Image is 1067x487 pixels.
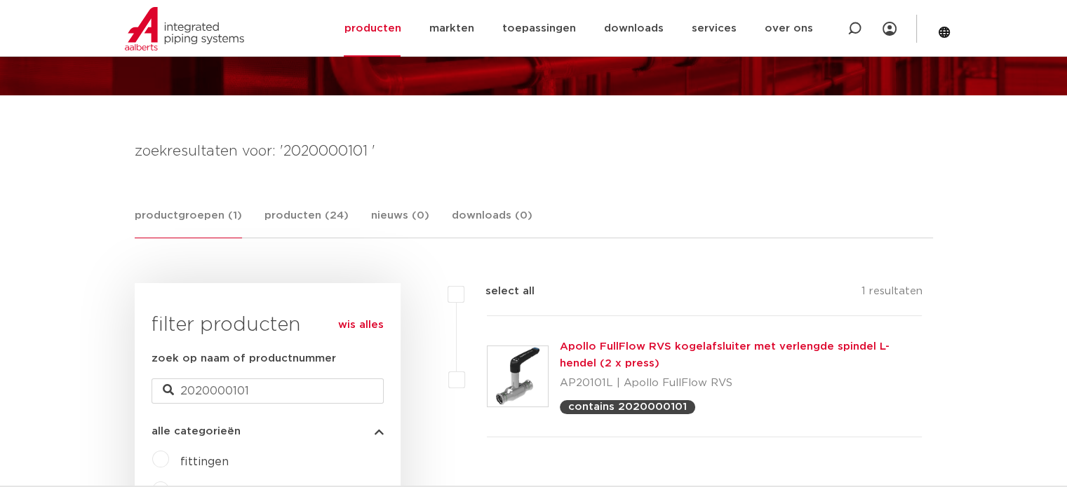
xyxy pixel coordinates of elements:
a: fittingen [180,456,229,467]
a: Apollo FullFlow RVS kogelafsluiter met verlengde spindel L-hendel (2 x press) [560,341,890,369]
label: select all [464,283,535,300]
a: productgroepen (1) [135,207,242,238]
p: contains 2020000101 [568,402,687,412]
a: nieuws (0) [371,207,429,238]
p: 1 resultaten [861,283,922,305]
span: alle categorieën [152,426,241,437]
a: producten (24) [264,207,349,238]
h4: zoekresultaten voor: '2020000101 ' [135,140,933,163]
a: downloads (0) [452,207,532,238]
input: zoeken [152,378,384,404]
button: alle categorieën [152,426,384,437]
h3: filter producten [152,311,384,339]
img: Thumbnail for Apollo FullFlow RVS kogelafsluiter met verlengde spindel L-hendel (2 x press) [488,346,548,406]
p: AP20101L | Apollo FullFlow RVS [560,372,922,395]
a: wis alles [338,317,384,334]
label: zoek op naam of productnummer [152,350,336,367]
